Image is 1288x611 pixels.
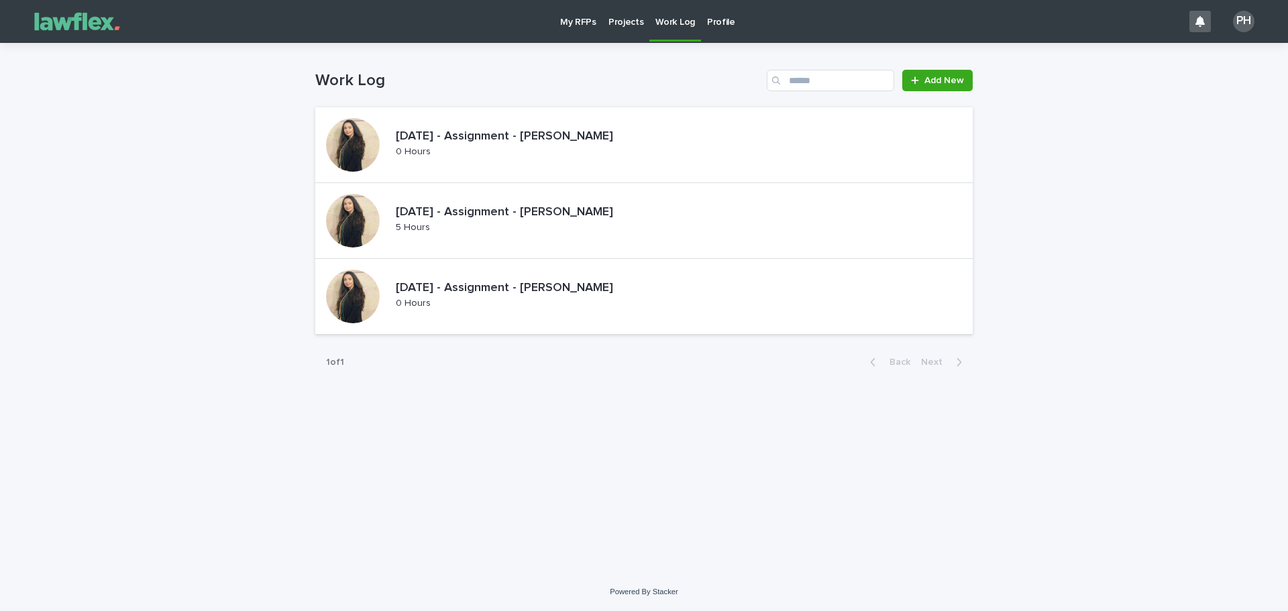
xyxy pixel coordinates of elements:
[924,76,964,85] span: Add New
[396,222,430,233] p: 5 Hours
[902,70,973,91] a: Add New
[1233,11,1254,32] div: PH
[396,205,647,220] p: [DATE] - Assignment - [PERSON_NAME]
[396,129,648,144] p: [DATE] - Assignment - [PERSON_NAME]
[315,346,355,379] p: 1 of 1
[916,356,973,368] button: Next
[315,107,973,183] a: [DATE] - Assignment - [PERSON_NAME]0 Hours
[396,146,431,158] p: 0 Hours
[396,281,648,296] p: [DATE] - Assignment - [PERSON_NAME]
[921,357,951,367] span: Next
[610,588,678,596] a: Powered By Stacker
[315,71,761,91] h1: Work Log
[859,356,916,368] button: Back
[315,183,973,259] a: [DATE] - Assignment - [PERSON_NAME]5 Hours
[315,259,973,335] a: [DATE] - Assignment - [PERSON_NAME]0 Hours
[396,298,431,309] p: 0 Hours
[767,70,894,91] input: Search
[27,8,127,35] img: Z2zxAcboTASq8Im6hbY4
[881,357,910,367] span: Back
